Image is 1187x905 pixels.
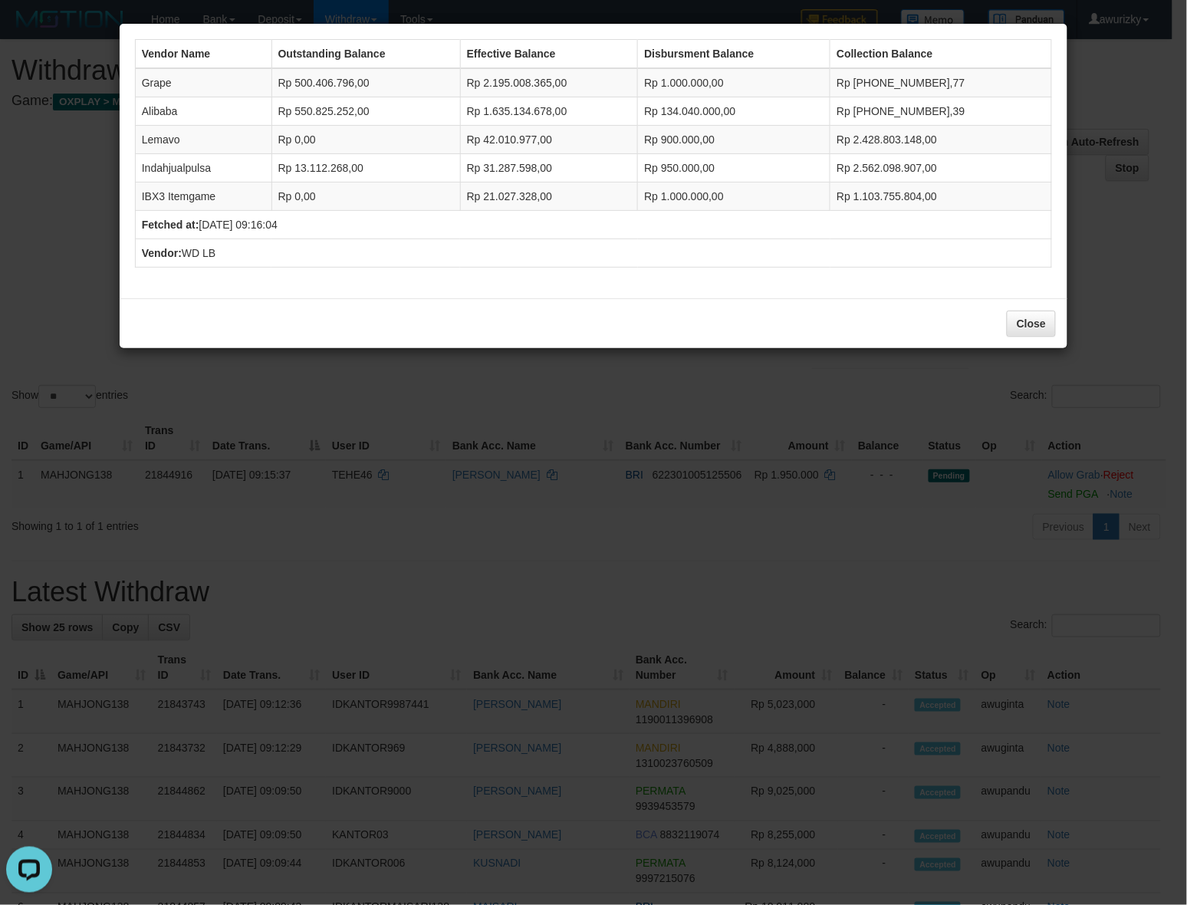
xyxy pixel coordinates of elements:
[638,97,830,126] td: Rp 134.040.000,00
[271,126,460,154] td: Rp 0,00
[460,154,638,183] td: Rp 31.287.598,00
[135,211,1051,239] td: [DATE] 09:16:04
[830,68,1052,97] td: Rp [PHONE_NUMBER],77
[638,154,830,183] td: Rp 950.000,00
[830,40,1052,69] th: Collection Balance
[460,183,638,211] td: Rp 21.027.328,00
[1007,311,1056,337] button: Close
[830,97,1052,126] td: Rp [PHONE_NUMBER],39
[460,97,638,126] td: Rp 1.635.134.678,00
[142,219,199,231] b: Fetched at:
[135,183,271,211] td: IBX3 Itemgame
[135,40,271,69] th: Vendor Name
[135,68,271,97] td: Grape
[460,68,638,97] td: Rp 2.195.008.365,00
[135,97,271,126] td: Alibaba
[638,126,830,154] td: Rp 900.000,00
[638,40,830,69] th: Disbursment Balance
[271,183,460,211] td: Rp 0,00
[142,247,182,259] b: Vendor:
[830,126,1052,154] td: Rp 2.428.803.148,00
[638,183,830,211] td: Rp 1.000.000,00
[830,183,1052,211] td: Rp 1.103.755.804,00
[271,68,460,97] td: Rp 500.406.796,00
[638,68,830,97] td: Rp 1.000.000,00
[135,126,271,154] td: Lemavo
[6,6,52,52] button: Open LiveChat chat widget
[271,40,460,69] th: Outstanding Balance
[135,239,1051,268] td: WD LB
[830,154,1052,183] td: Rp 2.562.098.907,00
[135,154,271,183] td: Indahjualpulsa
[271,97,460,126] td: Rp 550.825.252,00
[271,154,460,183] td: Rp 13.112.268,00
[460,126,638,154] td: Rp 42.010.977,00
[460,40,638,69] th: Effective Balance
